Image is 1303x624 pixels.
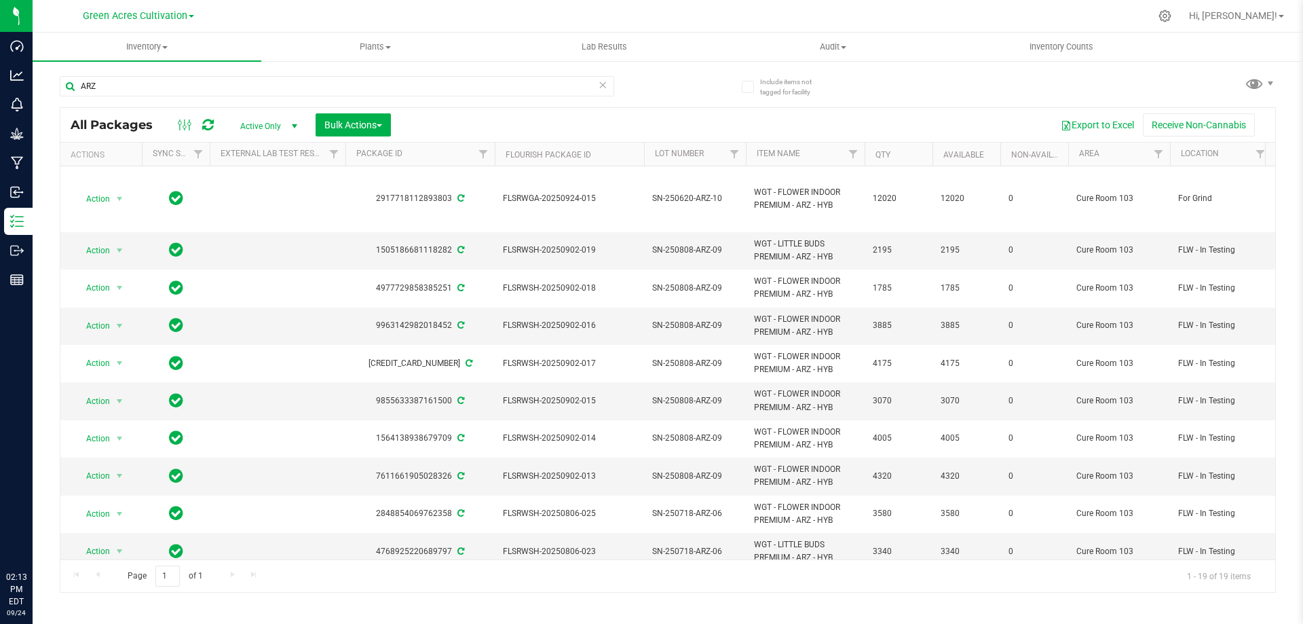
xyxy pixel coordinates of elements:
span: select [111,542,128,561]
span: FLW - In Testing [1178,545,1264,558]
a: Qty [875,150,890,160]
span: FLSRWSH-20250902-014 [503,432,636,445]
span: Sync from Compliance System [455,396,464,405]
span: WGT - LITTLE BUDS PREMIUM - ARZ - HYB [754,238,856,263]
span: Sync from Compliance System [455,245,464,255]
span: select [111,189,128,208]
span: Action [74,241,111,260]
span: Inventory Counts [1011,41,1112,53]
span: 12020 [873,192,924,205]
div: Manage settings [1156,10,1173,22]
span: FLW - In Testing [1178,244,1264,257]
span: In Sync [169,189,183,208]
div: 1564138938679709 [343,432,497,445]
span: In Sync [169,428,183,447]
span: 4320 [941,470,992,483]
input: 1 [155,566,180,587]
span: SN-250718-ARZ-06 [652,545,738,558]
span: Cure Room 103 [1076,244,1162,257]
span: SN-250808-ARZ-09 [652,282,738,295]
a: Sync Status [153,149,205,158]
span: FLW - In Testing [1178,319,1264,332]
span: 3580 [873,507,924,520]
span: Audit [719,41,947,53]
span: Sync from Compliance System [455,547,464,556]
inline-svg: Inventory [10,215,24,228]
span: Action [74,429,111,448]
div: 2848854069762358 [343,507,497,520]
span: Sync from Compliance System [455,320,464,330]
div: 2917718112893803 [343,192,497,205]
span: Sync from Compliance System [455,433,464,443]
span: SN-250808-ARZ-09 [652,244,738,257]
button: Receive Non-Cannabis [1143,113,1255,136]
span: 3070 [941,394,992,407]
span: SN-250808-ARZ-09 [652,470,738,483]
span: Cure Room 103 [1076,432,1162,445]
span: In Sync [169,240,183,259]
span: FLSRWSH-20250806-023 [503,545,636,558]
span: WGT - FLOWER INDOOR PREMIUM - ARZ - HYB [754,426,856,452]
a: Available [943,150,984,160]
a: Package ID [356,149,402,158]
span: FLSRWSH-20250806-025 [503,507,636,520]
span: FLW - In Testing [1178,282,1264,295]
span: 0 [1008,545,1060,558]
span: WGT - FLOWER INDOOR PREMIUM - ARZ - HYB [754,313,856,339]
a: Audit [719,33,947,61]
span: 1785 [941,282,992,295]
div: 4768925220689797 [343,545,497,558]
a: Area [1079,149,1099,158]
a: Lab Results [490,33,719,61]
a: Lot Number [655,149,704,158]
span: Cure Room 103 [1076,319,1162,332]
span: select [111,504,128,524]
span: Sync from Compliance System [455,509,464,518]
span: 3070 [873,394,924,407]
span: SN-250620-ARZ-10 [652,192,738,205]
span: WGT - FLOWER INDOOR PREMIUM - ARZ - HYB [754,463,856,489]
div: 9855633387161500 [343,394,497,407]
span: select [111,278,128,297]
span: WGT - FLOWER INDOOR PREMIUM - ARZ - HYB [754,501,856,527]
span: Action [74,392,111,411]
span: Cure Room 103 [1076,545,1162,558]
span: Sync from Compliance System [464,359,472,368]
div: 7611661905028326 [343,470,497,483]
span: SN-250718-ARZ-06 [652,507,738,520]
span: select [111,354,128,373]
button: Export to Excel [1052,113,1143,136]
span: Clear [598,76,607,94]
a: Filter [187,143,210,166]
span: Action [74,504,111,524]
span: Sync from Compliance System [455,194,464,203]
span: Page of 1 [116,566,214,587]
a: Inventory Counts [947,33,1176,61]
span: WGT - FLOWER INDOOR PREMIUM - ARZ - HYB [754,350,856,376]
div: [CREDIT_CARD_NUMBER] [343,357,497,370]
inline-svg: Manufacturing [10,156,24,170]
div: 4977729858385251 [343,282,497,295]
span: FLSRWGA-20250924-015 [503,192,636,205]
span: Sync from Compliance System [455,471,464,481]
span: Cure Room 103 [1076,357,1162,370]
span: Sync from Compliance System [455,283,464,293]
span: 4005 [873,432,924,445]
span: Cure Room 103 [1076,507,1162,520]
span: SN-250808-ARZ-09 [652,319,738,332]
span: 4320 [873,470,924,483]
span: 12020 [941,192,992,205]
span: Green Acres Cultivation [83,10,187,22]
span: Cure Room 103 [1076,192,1162,205]
span: FLSRWSH-20250902-016 [503,319,636,332]
p: 09/24 [6,608,26,618]
a: Item Name [757,149,800,158]
inline-svg: Grow [10,127,24,141]
div: 1505186681118282 [343,244,497,257]
div: 9963142982018452 [343,319,497,332]
span: In Sync [169,316,183,335]
inline-svg: Reports [10,273,24,287]
span: WGT - FLOWER INDOOR PREMIUM - ARZ - HYB [754,275,856,301]
a: Flourish Package ID [506,150,591,160]
span: 0 [1008,432,1060,445]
